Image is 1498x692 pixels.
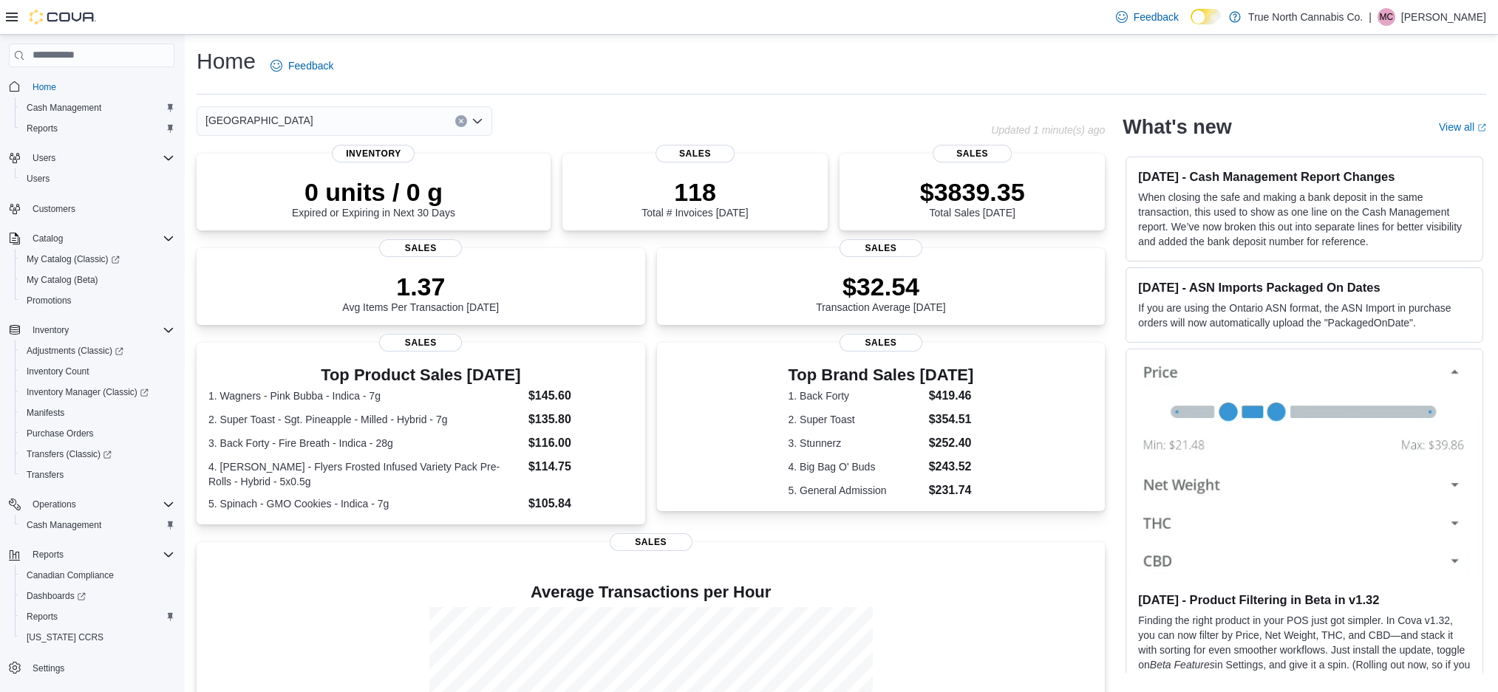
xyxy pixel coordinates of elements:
[1150,659,1215,671] em: Beta Features
[21,628,109,646] a: [US_STATE] CCRS
[641,177,748,219] div: Total # Invoices [DATE]
[471,115,483,127] button: Open list of options
[21,342,129,360] a: Adjustments (Classic)
[27,496,82,513] button: Operations
[929,411,974,428] dd: $354.51
[27,295,72,306] span: Promotions
[3,544,180,565] button: Reports
[21,120,64,137] a: Reports
[1380,8,1394,26] span: MC
[208,583,1093,601] h4: Average Transactions per Hour
[929,434,974,452] dd: $252.40
[21,99,107,117] a: Cash Management
[208,412,522,427] dt: 2. Super Toast - Sgt. Pineapple - Milled - Hybrid - 7g
[1138,592,1471,607] h3: [DATE] - Product Filtering in Beta in v1.32
[789,459,923,474] dt: 4. Big Bag O' Buds
[3,494,180,515] button: Operations
[197,47,256,76] h1: Home
[30,10,96,24] img: Cova
[1248,8,1363,26] p: True North Cannabis Co.
[27,199,174,218] span: Customers
[27,123,58,134] span: Reports
[379,334,462,352] span: Sales
[208,436,522,451] dt: 3. Back Forty - Fire Breath - Indica - 28g
[21,383,174,401] span: Inventory Manager (Classic)
[528,458,633,476] dd: $114.75
[27,173,50,185] span: Users
[208,496,522,511] dt: 5. Spinach - GMO Cookies - Indica - 7g
[610,533,692,551] span: Sales
[21,271,104,289] a: My Catalog (Beta)
[27,569,114,581] span: Canadian Compliance
[21,466,69,484] a: Transfers
[21,383,154,401] a: Inventory Manager (Classic)
[33,324,69,336] span: Inventory
[15,382,180,402] a: Inventory Manager (Classic)
[21,466,174,484] span: Transfers
[21,516,174,534] span: Cash Management
[21,566,120,584] a: Canadian Compliance
[21,363,95,380] a: Inventory Count
[929,482,974,499] dd: $231.74
[1439,121,1486,133] a: View allExternal link
[27,78,174,96] span: Home
[789,366,974,384] h3: Top Brand Sales [DATE]
[15,444,180,465] a: Transfers (Classic)
[342,272,499,313] div: Avg Items Per Transaction [DATE]
[27,149,61,167] button: Users
[292,177,455,207] p: 0 units / 0 g
[21,566,174,584] span: Canadian Compliance
[27,345,123,357] span: Adjustments (Classic)
[3,198,180,219] button: Customers
[528,495,633,513] dd: $105.84
[1138,169,1471,184] h3: [DATE] - Cash Management Report Changes
[27,448,112,460] span: Transfers (Classic)
[15,627,180,648] button: [US_STATE] CCRS
[15,249,180,270] a: My Catalog (Classic)
[21,445,118,463] a: Transfers (Classic)
[21,587,174,605] span: Dashboards
[27,546,69,563] button: Reports
[27,631,103,643] span: [US_STATE] CCRS
[379,239,462,257] span: Sales
[288,58,333,73] span: Feedback
[3,228,180,249] button: Catalog
[21,628,174,646] span: Washington CCRS
[1378,8,1395,26] div: Matthew Cross
[3,148,180,168] button: Users
[15,423,180,444] button: Purchase Orders
[33,233,63,244] span: Catalog
[991,124,1105,136] p: Updated 1 minute(s) ago
[789,483,923,498] dt: 5. General Admission
[920,177,1025,207] p: $3839.35
[205,112,313,129] span: [GEOGRAPHIC_DATA]
[933,145,1012,162] span: Sales
[15,168,180,189] button: Users
[9,70,174,686] nav: Complex example
[292,177,455,219] div: Expired or Expiring in Next 30 Days
[3,76,180,97] button: Home
[21,445,174,463] span: Transfers (Classic)
[21,516,107,534] a: Cash Management
[1477,123,1486,132] svg: External link
[1138,190,1471,249] p: When closing the safe and making a bank deposit in the same transaction, this used to show as one...
[21,608,174,626] span: Reports
[21,425,174,442] span: Purchase Orders
[21,363,174,380] span: Inventory Count
[27,611,58,623] span: Reports
[21,250,174,268] span: My Catalog (Classic)
[1110,2,1185,32] a: Feedback
[21,587,92,605] a: Dashboards
[1191,9,1222,24] input: Dark Mode
[27,660,70,677] a: Settings
[33,549,64,561] span: Reports
[15,402,180,423] button: Manifests
[27,366,89,377] span: Inventory Count
[27,149,174,167] span: Users
[21,342,174,360] span: Adjustments (Classic)
[15,565,180,586] button: Canadian Compliance
[33,662,64,674] span: Settings
[929,458,974,476] dd: $243.52
[21,99,174,117] span: Cash Management
[816,272,946,301] p: $32.54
